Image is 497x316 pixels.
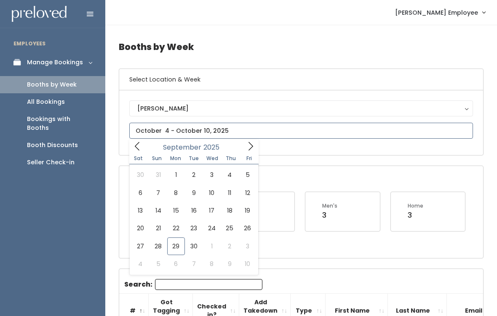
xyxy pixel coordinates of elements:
[221,184,238,202] span: September 11, 2025
[131,255,149,273] span: October 4, 2025
[221,237,238,255] span: October 2, 2025
[149,255,167,273] span: October 5, 2025
[203,166,221,184] span: September 3, 2025
[222,156,240,161] span: Thu
[155,279,262,290] input: Search:
[238,237,256,255] span: October 3, 2025
[119,69,483,90] h6: Select Location & Week
[148,156,166,161] span: Sun
[27,97,65,106] div: All Bookings
[167,184,185,202] span: September 8, 2025
[184,156,203,161] span: Tue
[12,6,67,22] img: preloved logo
[167,166,185,184] span: September 1, 2025
[221,255,238,273] span: October 9, 2025
[163,144,201,151] span: September
[408,210,423,221] div: 3
[131,219,149,237] span: September 20, 2025
[167,202,185,219] span: September 15, 2025
[238,184,256,202] span: September 12, 2025
[322,210,337,221] div: 3
[238,166,256,184] span: September 5, 2025
[240,156,259,161] span: Fri
[221,219,238,237] span: September 25, 2025
[203,156,222,161] span: Wed
[201,142,227,153] input: Year
[131,202,149,219] span: September 13, 2025
[395,8,478,17] span: [PERSON_NAME] Employee
[131,184,149,202] span: September 6, 2025
[221,166,238,184] span: September 4, 2025
[387,3,494,21] a: [PERSON_NAME] Employee
[185,184,203,202] span: September 9, 2025
[137,104,465,113] div: [PERSON_NAME]
[149,166,167,184] span: August 31, 2025
[149,184,167,202] span: September 7, 2025
[203,202,221,219] span: September 17, 2025
[203,255,221,273] span: October 8, 2025
[124,279,262,290] label: Search:
[131,166,149,184] span: August 30, 2025
[119,35,484,58] h4: Booths by Week
[203,237,221,255] span: October 1, 2025
[129,156,148,161] span: Sat
[167,237,185,255] span: September 29, 2025
[185,237,203,255] span: September 30, 2025
[149,219,167,237] span: September 21, 2025
[221,202,238,219] span: September 18, 2025
[167,219,185,237] span: September 22, 2025
[166,156,185,161] span: Mon
[185,202,203,219] span: September 16, 2025
[27,141,78,150] div: Booth Discounts
[185,166,203,184] span: September 2, 2025
[408,202,423,210] div: Home
[129,100,473,116] button: [PERSON_NAME]
[238,255,256,273] span: October 10, 2025
[27,80,77,89] div: Booths by Week
[129,123,473,139] input: October 4 - October 10, 2025
[27,158,75,167] div: Seller Check-in
[203,219,221,237] span: September 24, 2025
[185,255,203,273] span: October 7, 2025
[27,58,83,67] div: Manage Bookings
[149,202,167,219] span: September 14, 2025
[131,237,149,255] span: September 27, 2025
[322,202,337,210] div: Men's
[238,202,256,219] span: September 19, 2025
[203,184,221,202] span: September 10, 2025
[167,255,185,273] span: October 6, 2025
[149,237,167,255] span: September 28, 2025
[185,219,203,237] span: September 23, 2025
[27,115,92,132] div: Bookings with Booths
[238,219,256,237] span: September 26, 2025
